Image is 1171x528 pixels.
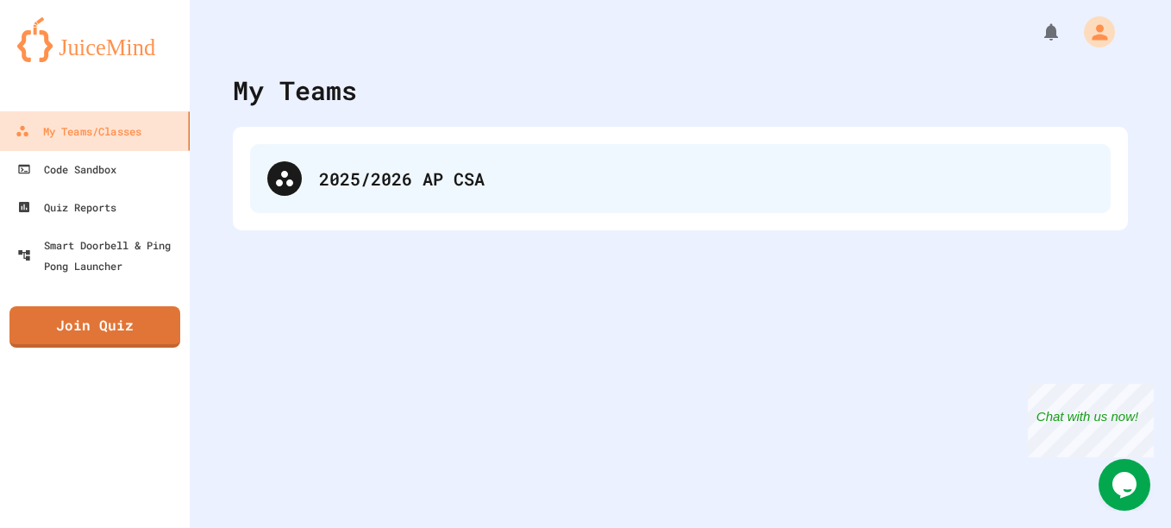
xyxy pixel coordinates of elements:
[17,235,183,276] div: Smart Doorbell & Ping Pong Launcher
[1099,459,1154,511] iframe: chat widget
[9,306,180,348] a: Join Quiz
[17,17,172,62] img: logo-orange.svg
[1028,384,1154,457] iframe: chat widget
[319,166,1093,192] div: 2025/2026 AP CSA
[17,159,116,179] div: Code Sandbox
[233,71,357,110] div: My Teams
[17,197,116,217] div: Quiz Reports
[1009,17,1066,47] div: My Notifications
[16,121,141,142] div: My Teams/Classes
[250,144,1111,213] div: 2025/2026 AP CSA
[1066,12,1119,52] div: My Account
